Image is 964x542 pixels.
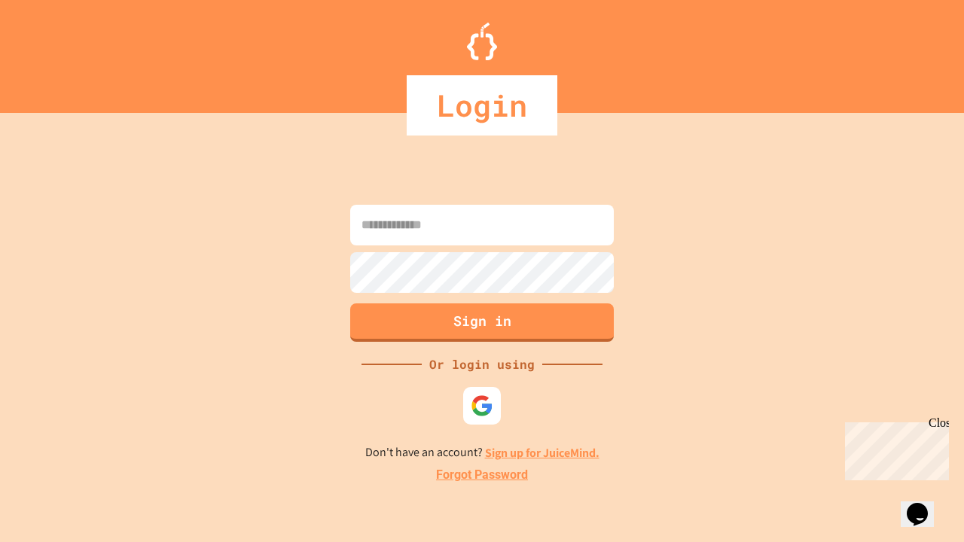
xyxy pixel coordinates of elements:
iframe: chat widget [839,416,949,480]
p: Don't have an account? [365,443,599,462]
img: Logo.svg [467,23,497,60]
a: Sign up for JuiceMind. [485,445,599,461]
div: Chat with us now!Close [6,6,104,96]
a: Forgot Password [436,466,528,484]
iframe: chat widget [901,482,949,527]
div: Login [407,75,557,135]
button: Sign in [350,303,614,342]
div: Or login using [422,355,542,373]
img: google-icon.svg [471,394,493,417]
